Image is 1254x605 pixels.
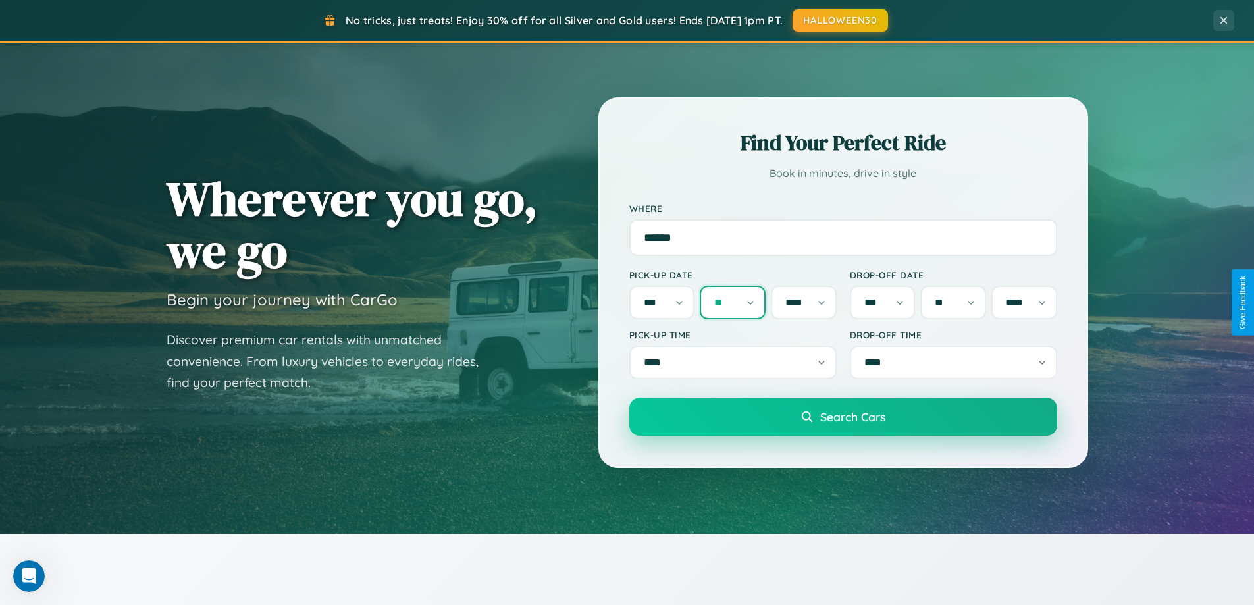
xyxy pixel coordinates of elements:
label: Drop-off Time [850,329,1057,340]
button: Search Cars [629,398,1057,436]
div: Give Feedback [1238,276,1247,329]
label: Drop-off Date [850,269,1057,280]
h2: Find Your Perfect Ride [629,128,1057,157]
h1: Wherever you go, we go [167,172,538,276]
label: Pick-up Date [629,269,837,280]
span: Search Cars [820,409,885,424]
iframe: Intercom live chat [13,560,45,592]
h3: Begin your journey with CarGo [167,290,398,309]
button: HALLOWEEN30 [793,9,888,32]
label: Where [629,203,1057,214]
span: No tricks, just treats! Enjoy 30% off for all Silver and Gold users! Ends [DATE] 1pm PT. [346,14,783,27]
p: Discover premium car rentals with unmatched convenience. From luxury vehicles to everyday rides, ... [167,329,496,394]
p: Book in minutes, drive in style [629,164,1057,183]
label: Pick-up Time [629,329,837,340]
